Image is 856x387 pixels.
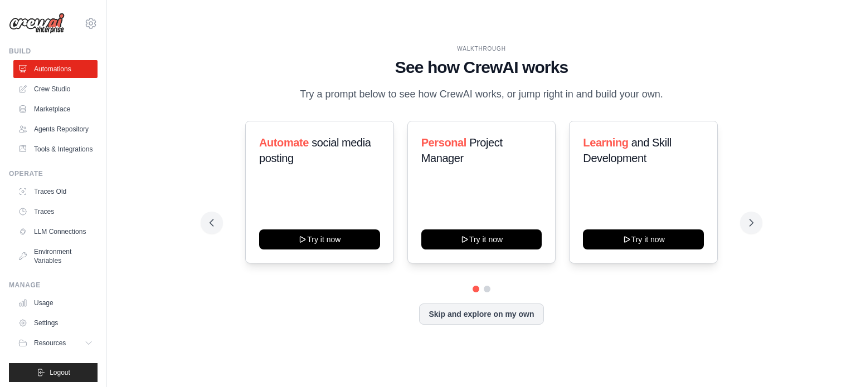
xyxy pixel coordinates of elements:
span: social media posting [259,136,371,164]
button: Logout [9,363,98,382]
button: Try it now [583,229,704,249]
h1: See how CrewAI works [210,57,753,77]
a: Usage [13,294,98,312]
a: Marketplace [13,100,98,118]
button: Try it now [259,229,380,249]
a: Automations [13,60,98,78]
p: Try a prompt below to see how CrewAI works, or jump right in and build your own. [294,86,669,102]
a: Settings [13,314,98,332]
span: Automate [259,136,309,149]
span: Resources [34,339,66,347]
a: Tools & Integrations [13,140,98,158]
button: Skip and explore on my own [419,303,543,325]
a: Traces Old [13,183,98,200]
span: Personal [421,136,466,149]
a: Environment Variables [13,243,98,270]
span: and Skill Development [583,136,671,164]
span: Project Manager [421,136,503,164]
div: Manage [9,281,98,290]
span: Learning [583,136,628,149]
button: Resources [13,334,98,352]
span: Logout [50,368,70,377]
div: Operate [9,169,98,178]
a: Agents Repository [13,120,98,138]
img: Logo [9,13,65,34]
div: WALKTHROUGH [210,45,753,53]
a: LLM Connections [13,223,98,241]
a: Crew Studio [13,80,98,98]
button: Try it now [421,229,542,249]
div: Build [9,47,98,56]
a: Traces [13,203,98,221]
